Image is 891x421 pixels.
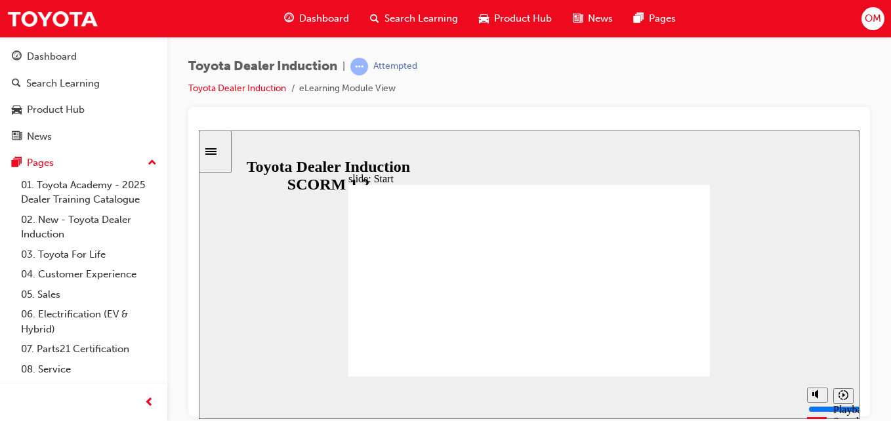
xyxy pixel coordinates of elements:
[468,5,562,32] a: car-iconProduct Hub
[27,49,77,64] div: Dashboard
[274,5,360,32] a: guage-iconDashboard
[27,129,52,144] div: News
[144,395,154,411] span: prev-icon
[16,264,162,285] a: 04. Customer Experience
[5,42,162,151] button: DashboardSearch LearningProduct HubNews
[494,11,552,26] span: Product Hub
[384,11,458,26] span: Search Learning
[299,11,349,26] span: Dashboard
[5,45,162,69] a: Dashboard
[12,51,22,63] span: guage-icon
[602,246,654,289] div: misc controls
[562,5,623,32] a: news-iconNews
[27,155,54,170] div: Pages
[573,10,583,27] span: news-icon
[623,5,686,32] a: pages-iconPages
[5,98,162,122] a: Product Hub
[12,104,22,116] span: car-icon
[16,210,162,245] a: 02. New - Toyota Dealer Induction
[608,257,629,272] button: Mute (Ctrl+Alt+M)
[5,151,162,175] button: Pages
[588,11,613,26] span: News
[16,339,162,359] a: 07. Parts21 Certification
[865,11,881,26] span: OM
[16,175,162,210] a: 01. Toyota Academy - 2025 Dealer Training Catalogue
[26,76,100,91] div: Search Learning
[12,131,22,143] span: news-icon
[610,273,694,284] input: volume
[479,10,489,27] span: car-icon
[16,359,162,380] a: 08. Service
[12,157,22,169] span: pages-icon
[299,81,396,96] li: eLearning Module View
[16,379,162,399] a: 09. Technical Training
[5,71,162,96] a: Search Learning
[27,102,85,117] div: Product Hub
[7,4,98,33] img: Trak
[5,125,162,149] a: News
[350,58,368,75] span: learningRecordVerb_ATTEMPT-icon
[16,304,162,339] a: 06. Electrification (EV & Hybrid)
[634,10,644,27] span: pages-icon
[370,10,379,27] span: search-icon
[16,245,162,265] a: 03. Toyota For Life
[16,285,162,305] a: 05. Sales
[373,60,417,73] div: Attempted
[148,155,157,172] span: up-icon
[634,258,655,273] button: Playback speed
[634,273,654,297] div: Playback Speed
[342,59,345,74] span: |
[861,7,884,30] button: OM
[284,10,294,27] span: guage-icon
[188,83,286,94] a: Toyota Dealer Induction
[188,59,337,74] span: Toyota Dealer Induction
[12,78,21,90] span: search-icon
[649,11,676,26] span: Pages
[360,5,468,32] a: search-iconSearch Learning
